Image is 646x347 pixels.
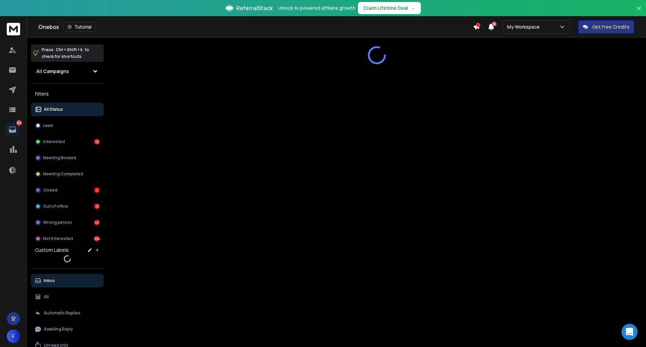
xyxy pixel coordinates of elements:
[31,322,104,336] button: Awaiting Reply
[6,123,19,136] a: 365
[31,216,104,229] button: Wrong person43
[63,22,96,32] button: Tutorial
[94,220,100,225] div: 43
[31,65,104,78] button: All Campaigns
[44,294,49,300] p: All
[43,236,73,241] p: Not Interested
[31,183,104,197] button: Closed2
[507,24,542,30] p: My Workspace
[43,204,68,209] p: Out of office
[42,46,89,60] p: Press to check for shortcuts.
[44,326,73,332] p: Awaiting Reply
[35,247,69,253] h3: Custom Labels
[36,68,69,75] h1: All Campaigns
[94,187,100,193] div: 2
[578,20,634,34] button: Get Free Credits
[31,167,104,181] button: Meeting Completed
[358,2,421,14] button: Claim Lifetime Deal→
[31,135,104,148] button: Interested52
[31,200,104,213] button: Out of office12
[31,119,104,132] button: Lead
[43,139,65,144] p: Interested
[592,24,630,30] p: Get Free Credits
[236,4,273,12] span: ReferralStack
[94,236,100,241] div: 254
[38,22,473,32] div: Onebox
[43,187,58,193] p: Closed
[44,107,63,112] p: All Status
[16,120,22,126] p: 365
[94,139,100,144] div: 52
[43,220,72,225] p: Wrong person
[31,151,104,165] button: Meeting Booked
[43,123,53,128] p: Lead
[31,89,104,99] h3: Filters
[7,329,20,343] button: F
[44,310,80,316] p: Automatic Replies
[31,306,104,320] button: Automatic Replies
[31,103,104,116] button: All Status
[43,171,83,177] p: Meeting Completed
[621,324,638,340] div: Open Intercom Messenger
[635,4,643,20] button: Close banner
[44,278,55,283] p: Inbox
[278,5,355,11] p: Unlock AI-powered affiliate growth
[94,204,100,209] div: 12
[411,5,416,11] span: →
[31,274,104,287] button: Inbox
[43,155,76,161] p: Meeting Booked
[31,290,104,304] button: All
[492,22,497,26] span: 50
[55,46,83,54] span: Ctrl + Shift + k
[31,232,104,245] button: Not Interested254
